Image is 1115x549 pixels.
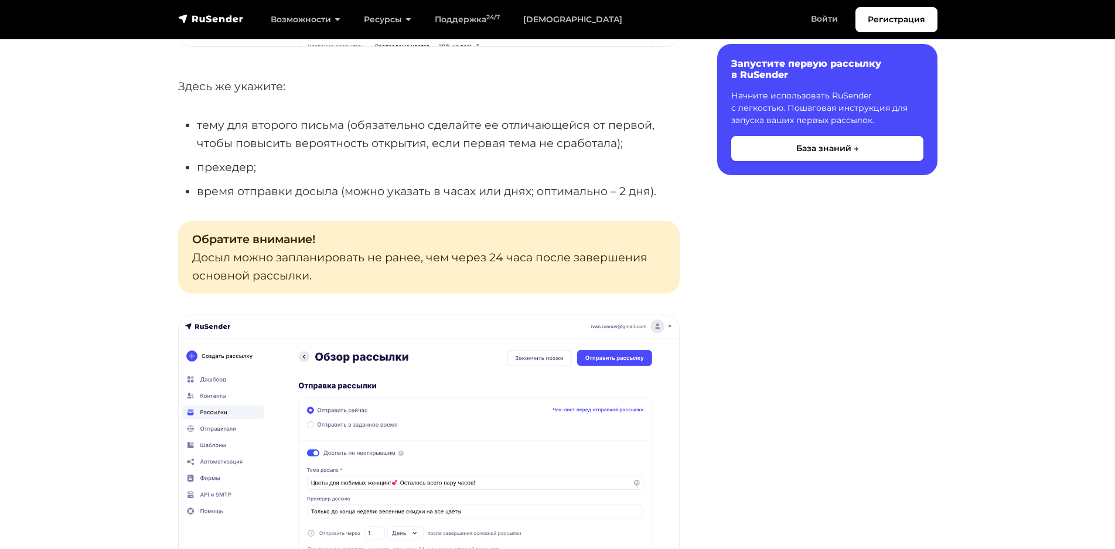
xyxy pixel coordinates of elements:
[178,221,680,294] p: Досыл можно запланировать не ранее, чем через 24 часа после завершения основной рассылки.
[731,136,923,161] button: База знаний →
[352,8,423,32] a: Ресурсы
[731,58,923,80] h6: Запустите первую рассылку в RuSender
[192,232,315,246] strong: Обратите внимание!
[717,44,937,175] a: Запустите первую рассылку в RuSender Начните использовать RuSender с легкостью. Пошаговая инструк...
[259,8,352,32] a: Возможности
[178,13,244,25] img: RuSender
[197,116,680,152] li: тему для второго письма (обязательно сделайте ее отличающейся от первой, чтобы повысить вероятнос...
[178,77,680,96] p: Здесь же укажите:
[197,158,680,176] li: прехедер;
[486,13,500,21] sup: 24/7
[423,8,512,32] a: Поддержка24/7
[799,7,850,31] a: Войти
[731,90,923,127] p: Начните использовать RuSender с легкостью. Пошаговая инструкция для запуска ваших первых рассылок.
[512,8,634,32] a: [DEMOGRAPHIC_DATA]
[855,7,937,32] a: Регистрация
[197,182,680,200] li: время отправки досыла (можно указать в часах или днях; оптимально – 2 дня).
